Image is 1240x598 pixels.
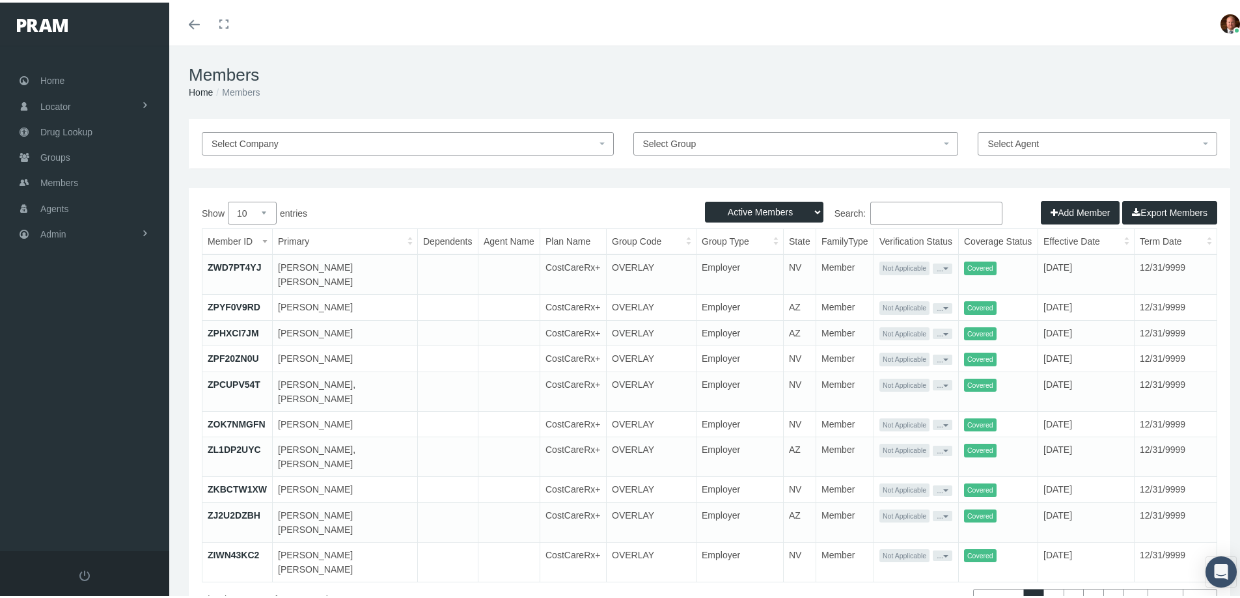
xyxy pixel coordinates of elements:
td: [DATE] [1038,318,1135,344]
td: [DATE] [1038,344,1135,370]
th: State [784,226,816,252]
td: CostCareRx+ [540,369,607,409]
td: Employer [696,252,784,292]
td: Member [816,252,874,292]
button: ... [933,352,952,362]
td: Member [816,369,874,409]
th: Group Code: activate to sort column ascending [607,226,696,252]
td: Employer [696,539,784,579]
button: ... [933,443,952,454]
td: 12/31/9999 [1135,369,1217,409]
td: OVERLAY [607,292,696,318]
button: ... [933,483,952,493]
a: ZPF20ZN0U [208,351,259,361]
th: Effective Date: activate to sort column ascending [1038,226,1135,252]
td: OVERLAY [607,409,696,435]
td: Employer [696,292,784,318]
span: Home [40,66,64,90]
td: [PERSON_NAME] [273,474,418,500]
th: Plan Name [540,226,607,252]
td: [DATE] [1038,292,1135,318]
td: AZ [784,500,816,539]
span: Select Group [643,136,696,146]
span: Not Applicable [879,325,930,338]
span: Covered [964,416,997,429]
span: Not Applicable [879,376,930,390]
td: 12/31/9999 [1135,252,1217,292]
span: Covered [964,376,997,390]
td: NV [784,369,816,409]
span: Not Applicable [879,259,930,273]
button: Export Members [1122,198,1217,222]
td: NV [784,409,816,435]
td: CostCareRx+ [540,435,607,474]
a: ZPHXCI7JM [208,325,259,336]
td: 12/31/9999 [1135,344,1217,370]
td: Member [816,500,874,539]
a: ZOK7NMGFN [208,416,266,427]
label: Show entries [202,199,710,222]
td: [PERSON_NAME], [PERSON_NAME] [273,369,418,409]
td: 12/31/9999 [1135,500,1217,539]
td: OVERLAY [607,344,696,370]
td: OVERLAY [607,474,696,500]
td: Member [816,539,874,579]
td: [DATE] [1038,500,1135,539]
label: Search: [710,199,1002,223]
select: Showentries [228,199,277,222]
td: [PERSON_NAME] [PERSON_NAME] [273,500,418,539]
td: 12/31/9999 [1135,474,1217,500]
li: Members [213,83,260,97]
h1: Members [189,62,1230,83]
span: Not Applicable [879,441,930,455]
td: Member [816,474,874,500]
td: CostCareRx+ [540,409,607,435]
th: Coverage Status [959,226,1038,252]
span: Not Applicable [879,350,930,364]
td: [PERSON_NAME] [273,344,418,370]
td: [DATE] [1038,474,1135,500]
td: OVERLAY [607,500,696,539]
td: Employer [696,369,784,409]
td: OVERLAY [607,252,696,292]
td: [DATE] [1038,252,1135,292]
td: OVERLAY [607,369,696,409]
td: CostCareRx+ [540,539,607,579]
td: NV [784,474,816,500]
td: AZ [784,435,816,474]
td: 12/31/9999 [1135,292,1217,318]
td: [PERSON_NAME] [273,292,418,318]
span: Not Applicable [879,481,930,495]
td: [DATE] [1038,369,1135,409]
td: [DATE] [1038,539,1135,579]
button: ... [933,508,952,519]
span: Covered [964,507,997,521]
td: AZ [784,318,816,344]
span: Not Applicable [879,507,930,521]
th: Member ID: activate to sort column ascending [202,226,273,252]
td: [DATE] [1038,435,1135,474]
td: Employer [696,318,784,344]
span: Not Applicable [879,547,930,560]
a: ZPYF0V9RD [208,299,260,310]
a: ZL1DP2UYC [208,442,261,452]
td: Member [816,344,874,370]
button: ... [933,417,952,428]
a: ZPCUPV54T [208,377,260,387]
span: Drug Lookup [40,117,92,142]
span: Covered [964,481,997,495]
span: Covered [964,547,997,560]
a: ZJ2U2DZBH [208,508,260,518]
td: CostCareRx+ [540,318,607,344]
td: OVERLAY [607,435,696,474]
button: ... [933,326,952,336]
td: Employer [696,409,784,435]
span: Covered [964,325,997,338]
span: Covered [964,350,997,364]
a: ZIWN43KC2 [208,547,259,558]
td: 12/31/9999 [1135,435,1217,474]
td: 12/31/9999 [1135,409,1217,435]
a: Home [189,85,213,95]
td: Employer [696,344,784,370]
td: NV [784,252,816,292]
